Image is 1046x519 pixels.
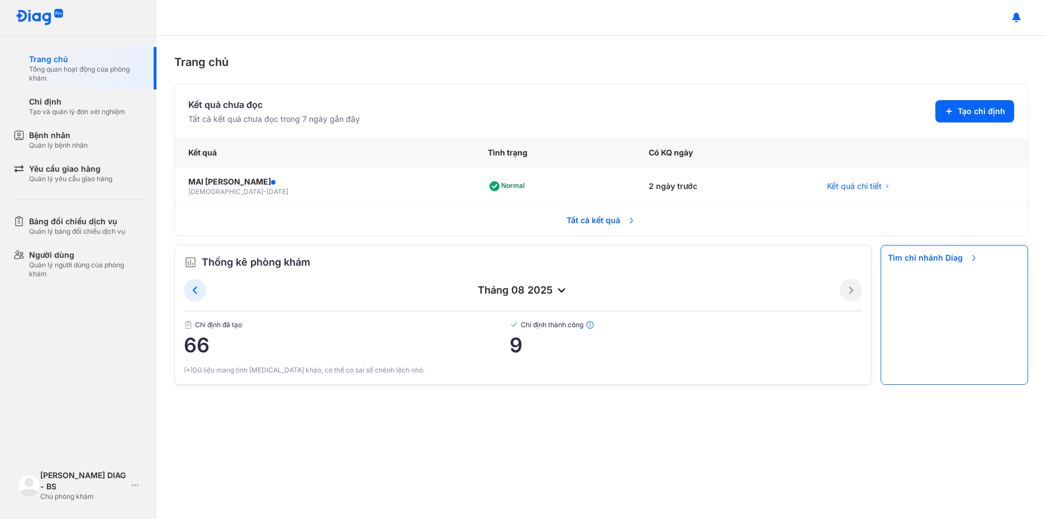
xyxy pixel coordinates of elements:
[935,100,1014,122] button: Tạo chỉ định
[29,163,112,174] div: Yêu cầu giao hàng
[29,249,143,261] div: Người dùng
[188,176,461,187] div: MAI [PERSON_NAME]
[958,106,1005,117] span: Tạo chỉ định
[29,54,143,65] div: Trang chủ
[184,365,862,375] div: (*)Dữ liệu mang tính [MEDICAL_DATA] khảo, có thể có sai số chênh lệch nhỏ.
[263,187,267,196] span: -
[175,138,474,167] div: Kết quả
[560,208,643,233] span: Tất cả kết quả
[40,470,127,492] div: [PERSON_NAME] DIAG - BS
[16,9,64,26] img: logo
[635,138,814,167] div: Có KQ ngày
[29,96,125,107] div: Chỉ định
[29,141,88,150] div: Quản lý bệnh nhân
[40,492,127,501] div: Chủ phòng khám
[188,187,263,196] span: [DEMOGRAPHIC_DATA]
[188,98,360,111] div: Kết quả chưa đọc
[184,256,197,269] img: order.5a6da16c.svg
[184,320,510,329] span: Chỉ định đã tạo
[881,246,985,270] span: Tìm chi nhánh Diag
[29,107,125,116] div: Tạo và quản lý đơn xét nghiệm
[202,254,310,270] span: Thống kê phòng khám
[29,261,143,279] div: Quản lý người dùng của phòng khám
[510,334,862,356] span: 9
[29,227,125,236] div: Quản lý bảng đối chiếu dịch vụ
[586,320,595,329] img: info.7e716105.svg
[29,130,88,141] div: Bệnh nhân
[188,114,360,125] div: Tất cả kết quả chưa đọc trong 7 ngày gần đây
[206,284,840,297] div: tháng 08 2025
[635,167,814,206] div: 2 ngày trước
[29,216,125,227] div: Bảng đối chiếu dịch vụ
[29,174,112,183] div: Quản lý yêu cầu giao hàng
[267,187,288,196] span: [DATE]
[827,181,882,192] span: Kết quả chi tiết
[184,334,510,356] span: 66
[29,65,143,83] div: Tổng quan hoạt động của phòng khám
[18,474,40,497] img: logo
[488,177,529,195] div: Normal
[510,320,519,329] img: checked-green.01cc79e0.svg
[174,54,1028,70] div: Trang chủ
[510,320,862,329] span: Chỉ định thành công
[474,138,635,167] div: Tình trạng
[184,320,193,329] img: document.50c4cfd0.svg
